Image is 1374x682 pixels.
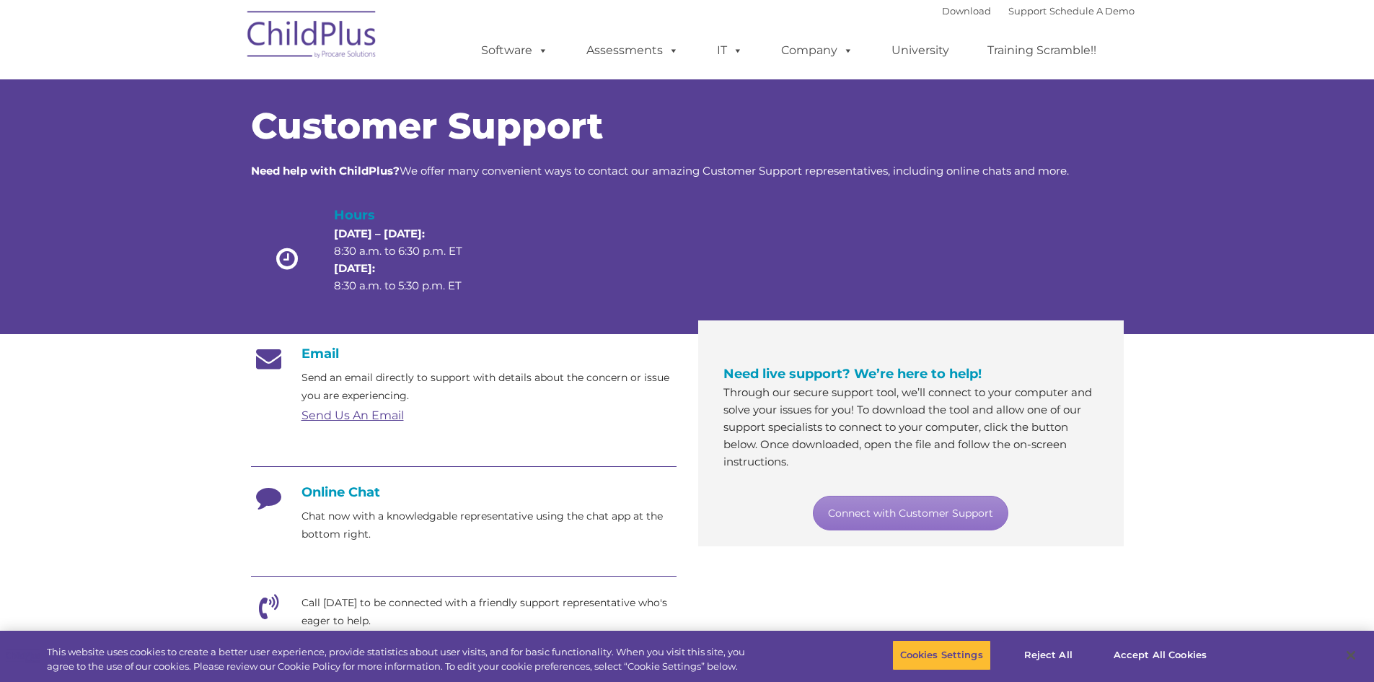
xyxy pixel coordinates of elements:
[334,261,375,275] strong: [DATE]:
[251,164,400,178] strong: Need help with ChildPlus?
[1008,5,1047,17] a: Support
[334,205,487,225] h4: Hours
[301,507,677,543] p: Chat now with a knowledgable representative using the chat app at the bottom right.
[942,5,991,17] a: Download
[703,36,757,65] a: IT
[723,384,1098,471] p: Through our secure support tool, we’ll connect to your computer and solve your issues for you! To...
[813,496,1008,530] a: Connect with Customer Support
[251,346,677,362] h4: Email
[723,366,982,382] span: Need live support? We’re here to help!
[251,484,677,500] h4: Online Chat
[1335,639,1367,671] button: Close
[1003,640,1093,670] button: Reject All
[892,640,991,670] button: Cookies Settings
[47,645,756,673] div: This website uses cookies to create a better user experience, provide statistics about user visit...
[942,5,1135,17] font: |
[240,1,384,73] img: ChildPlus by Procare Solutions
[301,369,677,405] p: Send an email directly to support with details about the concern or issue you are experiencing.
[1049,5,1135,17] a: Schedule A Demo
[334,225,487,294] p: 8:30 a.m. to 6:30 p.m. ET 8:30 a.m. to 5:30 p.m. ET
[467,36,563,65] a: Software
[572,36,693,65] a: Assessments
[877,36,964,65] a: University
[1106,640,1215,670] button: Accept All Cookies
[767,36,868,65] a: Company
[973,36,1111,65] a: Training Scramble!!
[251,164,1069,178] span: We offer many convenient ways to contact our amazing Customer Support representatives, including ...
[301,408,404,422] a: Send Us An Email
[301,594,677,630] p: Call [DATE] to be connected with a friendly support representative who's eager to help.
[334,227,425,240] strong: [DATE] – [DATE]:
[251,104,603,148] span: Customer Support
